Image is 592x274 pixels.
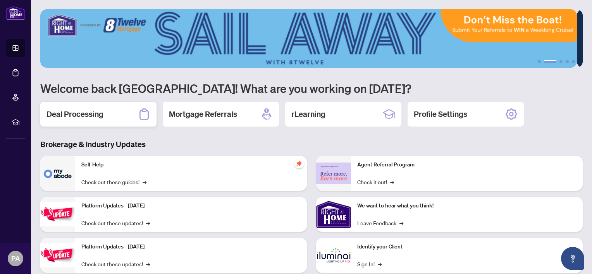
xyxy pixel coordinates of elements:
h1: Welcome back [GEOGRAPHIC_DATA]! What are you working on [DATE]? [40,81,583,96]
p: Platform Updates - [DATE] [81,243,301,251]
h2: rLearning [291,109,325,120]
button: 4 [566,60,569,63]
a: Check out these updates!→ [81,260,150,268]
p: Platform Updates - [DATE] [81,202,301,210]
span: → [399,219,403,227]
h2: Profile Settings [414,109,467,120]
h2: Deal Processing [46,109,103,120]
a: Check it out!→ [357,178,394,186]
h3: Brokerage & Industry Updates [40,139,583,150]
span: → [143,178,146,186]
span: pushpin [294,159,304,168]
span: → [146,260,150,268]
button: 1 [538,60,541,63]
img: Slide 1 [40,9,577,68]
button: 2 [544,60,556,63]
button: Open asap [561,247,584,270]
a: Sign In!→ [357,260,382,268]
a: Leave Feedback→ [357,219,403,227]
p: We want to hear what you think! [357,202,577,210]
span: → [378,260,382,268]
p: Self-Help [81,161,301,169]
img: Platform Updates - July 8, 2025 [40,243,75,267]
a: Check out these updates!→ [81,219,150,227]
img: We want to hear what you think! [316,197,351,232]
img: Platform Updates - July 21, 2025 [40,202,75,226]
span: → [390,178,394,186]
button: 3 [559,60,563,63]
h2: Mortgage Referrals [169,109,237,120]
img: Agent Referral Program [316,163,351,184]
p: Identify your Client [357,243,577,251]
p: Agent Referral Program [357,161,577,169]
button: 5 [572,60,575,63]
img: Self-Help [40,156,75,191]
img: Identify your Client [316,238,351,273]
a: Check out these guides!→ [81,178,146,186]
span: PA [11,253,20,264]
img: logo [6,6,25,20]
span: → [146,219,150,227]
